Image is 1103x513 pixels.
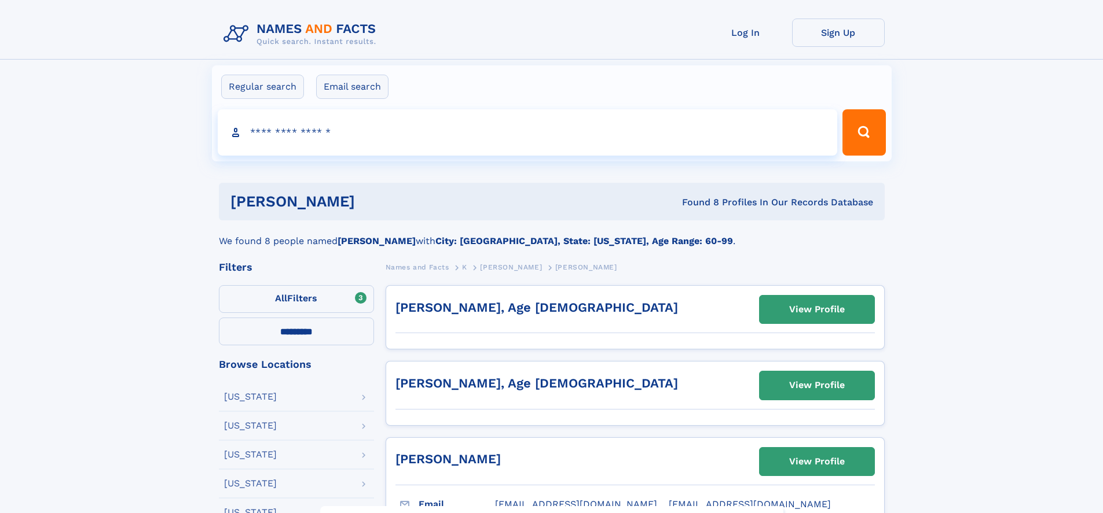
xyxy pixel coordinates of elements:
[386,260,449,274] a: Names and Facts
[462,260,467,274] a: K
[275,293,287,304] span: All
[224,450,277,459] div: [US_STATE]
[789,296,845,323] div: View Profile
[395,452,501,466] a: [PERSON_NAME]
[495,499,657,510] span: [EMAIL_ADDRESS][DOMAIN_NAME]
[789,448,845,475] div: View Profile
[219,285,374,313] label: Filters
[219,359,374,370] div: Browse Locations
[789,372,845,398] div: View Profile
[435,235,733,246] b: City: [GEOGRAPHIC_DATA], State: [US_STATE], Age Range: 60-99
[338,235,416,246] b: [PERSON_NAME]
[219,19,386,50] img: Logo Names and Facts
[669,499,831,510] span: [EMAIL_ADDRESS][DOMAIN_NAME]
[230,194,519,209] h1: [PERSON_NAME]
[462,263,467,271] span: K
[221,75,304,99] label: Regular search
[219,220,885,248] div: We found 8 people named with .
[518,196,873,209] div: Found 8 Profiles In Our Records Database
[395,376,678,390] a: [PERSON_NAME], Age [DEMOGRAPHIC_DATA]
[760,296,874,323] a: View Profile
[219,262,374,272] div: Filters
[316,75,389,99] label: Email search
[760,448,874,475] a: View Profile
[842,109,885,156] button: Search Button
[224,479,277,488] div: [US_STATE]
[395,300,678,315] a: [PERSON_NAME], Age [DEMOGRAPHIC_DATA]
[699,19,792,47] a: Log In
[224,392,277,401] div: [US_STATE]
[480,260,542,274] a: [PERSON_NAME]
[224,421,277,430] div: [US_STATE]
[555,263,617,271] span: [PERSON_NAME]
[480,263,542,271] span: [PERSON_NAME]
[218,109,838,156] input: search input
[760,371,874,399] a: View Profile
[792,19,885,47] a: Sign Up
